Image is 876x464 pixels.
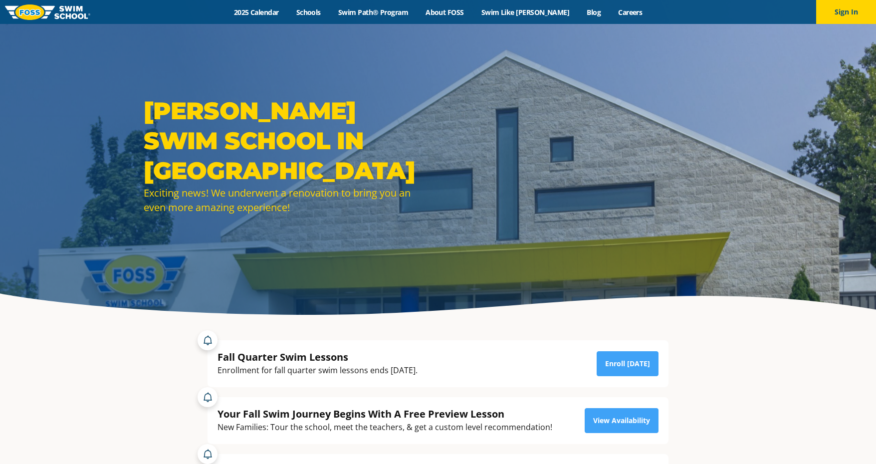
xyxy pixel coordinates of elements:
[417,7,473,17] a: About FOSS
[597,351,658,376] a: Enroll [DATE]
[144,96,433,186] h1: [PERSON_NAME] SWIM SCHOOL IN [GEOGRAPHIC_DATA]
[225,7,287,17] a: 2025 Calendar
[610,7,651,17] a: Careers
[472,7,578,17] a: Swim Like [PERSON_NAME]
[585,408,658,433] a: View Availability
[218,364,418,377] div: Enrollment for fall quarter swim lessons ends [DATE].
[5,4,90,20] img: FOSS Swim School Logo
[218,421,552,434] div: New Families: Tour the school, meet the teachers, & get a custom level recommendation!
[329,7,417,17] a: Swim Path® Program
[144,186,433,215] div: Exciting news! We underwent a renovation to bring you an even more amazing experience!
[218,350,418,364] div: Fall Quarter Swim Lessons
[578,7,610,17] a: Blog
[218,407,552,421] div: Your Fall Swim Journey Begins With A Free Preview Lesson
[287,7,329,17] a: Schools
